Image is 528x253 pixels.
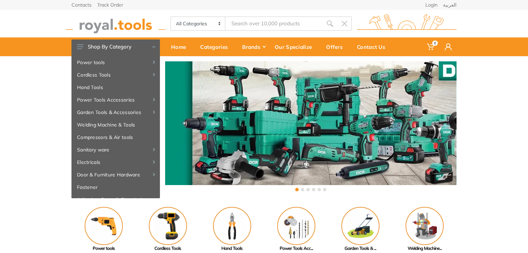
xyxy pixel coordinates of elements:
div: Brands [237,40,270,54]
div: Power Tools Acc... [264,245,328,252]
div: Garden Tools & ... [328,245,392,252]
a: Home [166,37,195,56]
div: Power tools [71,245,136,252]
div: Contact Us [352,40,395,54]
img: royal.tools Logo [357,14,457,33]
a: Fastener [71,181,160,193]
img: Royal - Garden Tools & Accessories [341,207,380,245]
a: Cordless Tools [136,207,200,252]
div: Welding Machine... [392,245,457,252]
a: Track Order [97,2,123,7]
a: Door & Furniture Hardware [71,168,160,181]
div: Offers [321,40,352,54]
div: Home [166,40,195,54]
a: Power tools [71,56,160,69]
a: Adhesive, Spray & Chemical [71,193,160,206]
a: Electricals [71,156,160,168]
a: Categories [195,37,237,56]
div: Hand Tools [200,245,264,252]
a: Offers [321,37,352,56]
div: Our Specialize [270,40,321,54]
a: Login [425,2,437,7]
a: Contact Us [352,37,395,56]
img: Royal - Hand Tools [213,207,251,245]
img: Royal - Power tools [85,207,123,245]
a: Our Specialize [270,37,321,56]
button: Shop By Category [71,40,160,54]
a: Garden Tools & Accessories [71,106,160,119]
span: 0 [432,41,438,46]
select: Category [171,17,225,30]
a: Contacts [71,2,92,7]
a: Welding Machine & Tools [71,119,160,131]
img: Royal - Welding Machine & Tools [406,207,444,245]
a: العربية [443,2,457,7]
a: 0 [422,37,440,56]
a: Power Tools Accessories [71,94,160,106]
a: Welding Machine... [392,207,457,252]
img: Royal - Power Tools Accessories [277,207,315,245]
img: royal.tools Logo [66,14,165,33]
a: Cordless Tools [71,69,160,81]
a: Power Tools Acc... [264,207,328,252]
div: Cordless Tools [136,245,200,252]
div: Categories [195,40,237,54]
a: Hand Tools [200,207,264,252]
a: Hand Tools [71,81,160,94]
a: Garden Tools & ... [328,207,392,252]
a: Sanitary ware [71,143,160,156]
img: Royal - Cordless Tools [149,207,187,245]
a: Power tools [71,207,136,252]
a: Compressors & Air tools [71,131,160,143]
input: Site search [225,16,323,31]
